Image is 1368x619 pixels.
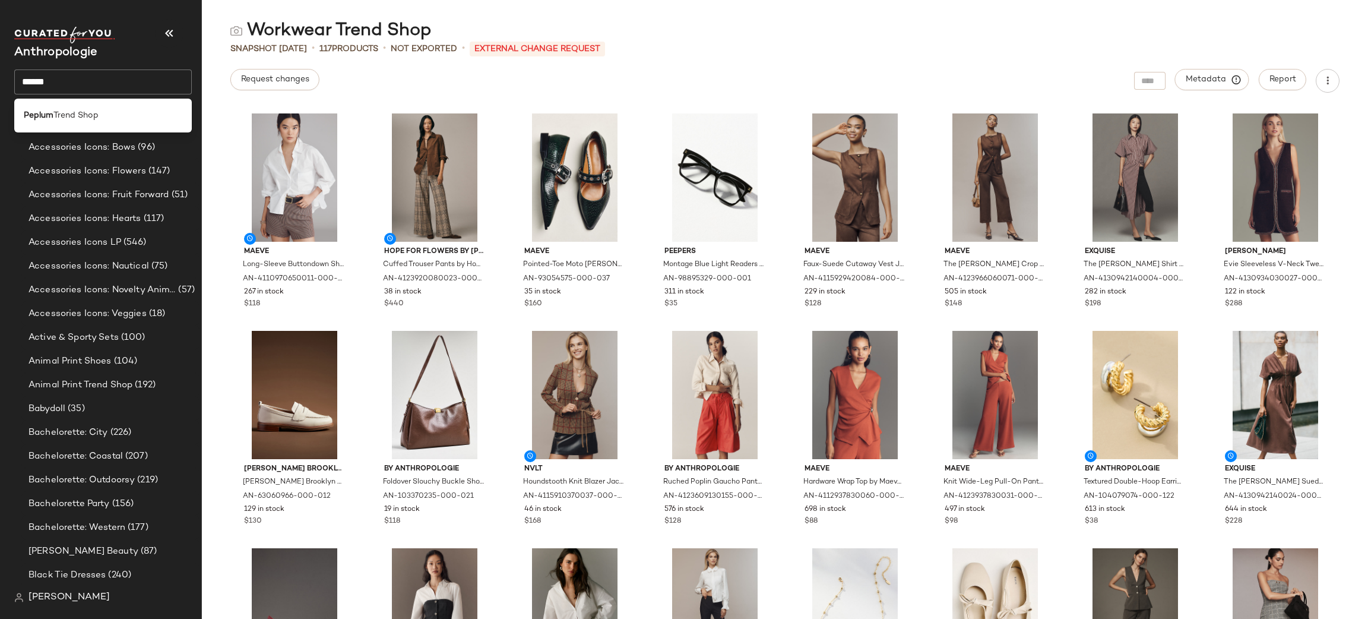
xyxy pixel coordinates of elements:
span: Knit Wide-Leg Pull-On Pants by [PERSON_NAME] in Brown, Women's, Size: 2XS, Polyester/Elastane at ... [943,477,1044,488]
span: Bachelorette Party [28,497,110,511]
b: Peplum [24,109,53,122]
span: AN-4130934030027-000-061 [1224,274,1325,285]
p: External Change Request [470,42,605,56]
span: Cuffed Trouser Pants by Hope for Flowers by [PERSON_NAME] in Brown, Women's, Size: XS, Cotton/Ela... [383,260,484,270]
span: AN-104079074-000-122 [1084,491,1174,502]
span: Report [1269,75,1296,84]
span: AN-4123937830031-000-028 [943,491,1044,502]
button: Report [1259,69,1306,90]
span: (226) [108,426,132,440]
div: Products [319,43,378,55]
img: 93054575_037_b [515,113,635,242]
span: $128 [805,299,821,309]
span: Accessories Icons: Novelty Animal [28,283,176,297]
span: Metadata [1185,74,1239,85]
span: $98 [945,516,958,527]
span: (240) [106,569,131,582]
span: AN-4110970650011-000-010 [243,274,344,285]
span: (546) [121,236,147,250]
img: 4123966060071_020_b [935,113,1055,242]
span: AN-93054575-000-037 [523,274,610,285]
img: 4123609130155_066_b [655,331,775,459]
span: $38 [1085,516,1098,527]
span: Pointed-Toe Moto [PERSON_NAME] [PERSON_NAME] Flats by [PERSON_NAME] in Green, Women's, Size: 36, ... [523,260,624,270]
span: 46 in stock [524,504,562,515]
span: 497 in stock [945,504,985,515]
span: (117) [141,212,164,226]
span: Accessories Icons: Nautical [28,260,149,273]
span: (207) [123,450,148,463]
span: Montage Blue Light Readers by Peepers in Black, Women's, Size: 1.5X at Anthropologie [663,260,764,270]
img: 104079074_122_b [1075,331,1195,459]
span: By Anthropologie [1085,464,1186,475]
span: 613 in stock [1085,504,1125,515]
span: The [PERSON_NAME] Shirt Dress by Exquise in Brown, Women's, Size: XS, Polyester/Cotton/Elastane a... [1084,260,1185,270]
button: Request changes [230,69,319,90]
span: Current Company Name [14,46,97,59]
span: (87) [138,545,157,558]
span: Maeve [945,464,1046,475]
span: Maeve [805,464,905,475]
span: [PERSON_NAME] Beauty [28,545,138,558]
span: Exquise [1225,464,1326,475]
span: Accessories Icons: Bows [28,141,135,154]
button: Metadata [1175,69,1249,90]
span: (219) [135,473,158,487]
img: 4123937830031_028_b [935,331,1055,459]
span: AN-98895329-000-001 [663,274,751,285]
span: 267 in stock [244,287,284,298]
span: 122 in stock [1225,287,1265,298]
span: Snapshot [DATE] [230,43,307,55]
span: Houndstooth Knit Blazer Jacket by NVLT in Brown, Women's, Size: Small, Polyester/Nylon at Anthrop... [523,477,624,488]
span: $168 [524,516,541,527]
span: By Anthropologie [664,464,765,475]
span: Faux-Suede Cutaway Vest Jacket by [PERSON_NAME] in Brown, Women's, Size: 2XS, Polyester/Elastane ... [803,260,904,270]
span: AN-4115929420084-000-020 [803,274,904,285]
img: 4123920080023_029_b [375,113,495,242]
span: Bachelorette: City [28,426,108,440]
span: (18) [147,307,166,321]
img: 4112937830060_028_b [795,331,915,459]
span: AN-103370235-000-021 [383,491,474,502]
span: 229 in stock [805,287,845,298]
span: Accessories Icons: Veggies [28,307,147,321]
span: (35) [65,402,85,416]
span: AN-4112937830060-000-028 [803,491,904,502]
span: 35 in stock [524,287,561,298]
span: $128 [664,516,681,527]
span: (100) [119,331,145,345]
span: AN-4123609130155-000-066 [663,491,764,502]
span: Bachelorette: Western [28,521,125,535]
img: 4115910370037_029_b [515,331,635,459]
img: svg%3e [230,25,242,37]
span: Animal Print Trend Shop [28,378,132,392]
span: Hope for Flowers by [PERSON_NAME] [384,247,485,257]
span: Peepers [664,247,765,257]
span: $440 [384,299,404,309]
img: svg%3e [14,593,24,602]
span: Black Tie Dresses [28,569,106,582]
span: Textured Double-Hoop Earrings by Anthropologie in Gold, Women's, Gold/Zinc [1084,477,1185,488]
span: $228 [1225,516,1242,527]
span: The [PERSON_NAME] Crop Suede High-Rise Wide-Leg Pants by [PERSON_NAME] in Brown, Women's, Size: 3... [943,260,1044,270]
span: By Anthropologie [384,464,485,475]
span: $198 [1085,299,1101,309]
img: 4130934030027_061_b [1215,113,1335,242]
span: $130 [244,516,262,527]
span: AN-4123966060071-000-020 [943,274,1044,285]
span: AN-4130942140024-000-020 [1224,491,1325,502]
span: $288 [1225,299,1242,309]
span: Trend Shop [53,109,99,122]
span: • [312,42,315,56]
span: $148 [945,299,962,309]
span: $88 [805,516,818,527]
span: 282 in stock [1085,287,1126,298]
span: Exquise [1085,247,1186,257]
span: Foldover Slouchy Buckle Shoulder Bag by Anthropologie in Brown, Women's, Polyester/Polyurethane [383,477,484,488]
span: Maeve [244,247,345,257]
span: (75) [149,260,168,273]
span: Evie Sleeveless V-Neck Tweed Mini Dress by [PERSON_NAME] in Purple, Women's, Size: 0, Polyester a... [1224,260,1325,270]
span: Request changes [240,75,309,84]
span: Accessories Icons: Hearts [28,212,141,226]
span: Accessories Icons: Flowers [28,165,146,178]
